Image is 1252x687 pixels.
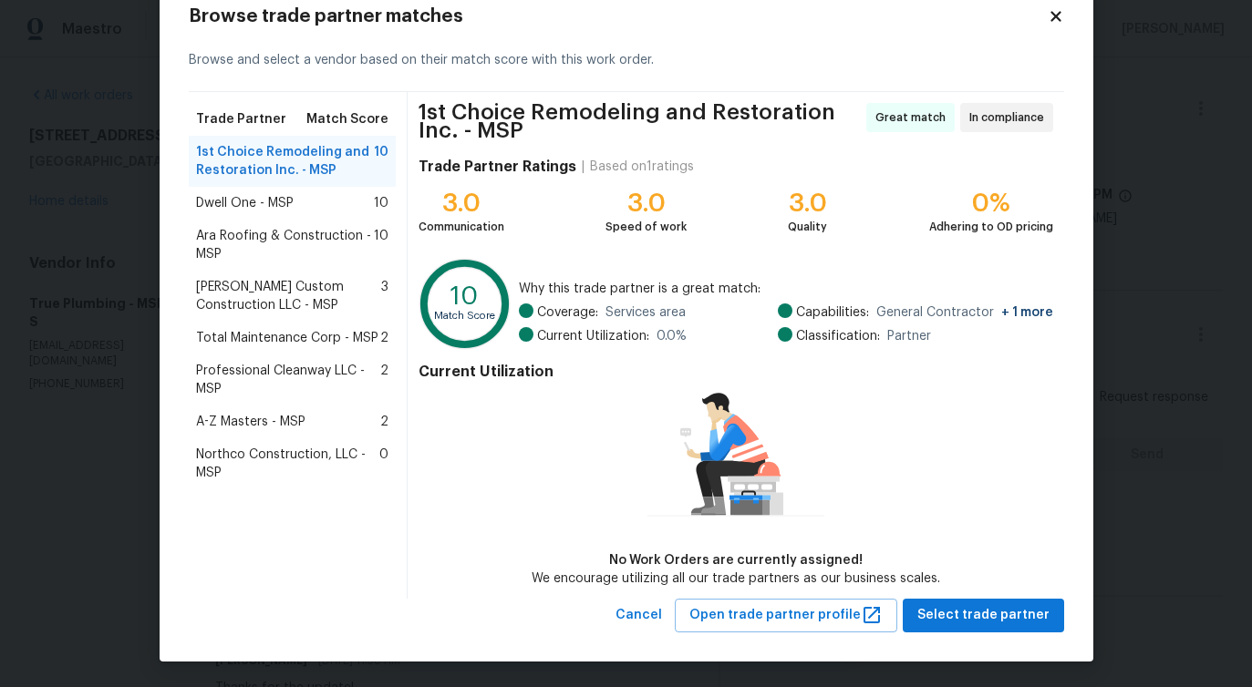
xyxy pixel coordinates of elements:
[189,29,1064,92] div: Browse and select a vendor based on their match score with this work order.
[876,303,1053,322] span: General Contractor
[380,413,388,431] span: 2
[419,218,504,236] div: Communication
[196,143,375,179] span: 1st Choice Remodeling and Restoration Inc. - MSP
[537,327,649,345] span: Current Utilization:
[875,108,953,127] span: Great match
[605,218,687,236] div: Speed of work
[196,446,380,482] span: Northco Construction, LLC - MSP
[374,194,388,212] span: 10
[590,158,694,176] div: Based on 1 ratings
[788,194,827,212] div: 3.0
[929,194,1053,212] div: 0%
[796,327,880,345] span: Classification:
[451,283,480,309] text: 10
[605,194,687,212] div: 3.0
[576,158,590,176] div: |
[675,599,897,632] button: Open trade partner profile
[969,108,1051,127] span: In compliance
[435,311,496,321] text: Match Score
[608,599,669,632] button: Cancel
[306,110,388,128] span: Match Score
[419,158,576,176] h4: Trade Partner Ratings
[788,218,827,236] div: Quality
[380,362,388,398] span: 2
[887,327,931,345] span: Partner
[189,7,1048,26] h2: Browse trade partner matches
[419,103,860,139] span: 1st Choice Remodeling and Restoration Inc. - MSP
[196,227,375,263] span: Ara Roofing & Construction - MSP
[796,303,869,322] span: Capabilities:
[917,604,1050,627] span: Select trade partner
[196,362,381,398] span: Professional Cleanway LLC - MSP
[196,110,286,128] span: Trade Partner
[532,569,940,588] div: We encourage utilizing all our trade partners as our business scales.
[657,327,687,345] span: 0.0 %
[374,143,388,179] span: 10
[1001,306,1053,319] span: + 1 more
[903,599,1064,632] button: Select trade partner
[374,227,388,263] span: 10
[537,303,598,322] span: Coverage:
[605,303,686,322] span: Services area
[379,446,388,482] span: 0
[929,218,1053,236] div: Adhering to OD pricing
[196,278,382,314] span: [PERSON_NAME] Custom Construction LLC - MSP
[532,551,940,569] div: No Work Orders are currently assigned!
[381,278,388,314] span: 3
[380,329,388,347] span: 2
[196,329,378,347] span: Total Maintenance Corp - MSP
[419,363,1052,381] h4: Current Utilization
[196,194,294,212] span: Dwell One - MSP
[419,194,504,212] div: 3.0
[689,604,883,627] span: Open trade partner profile
[196,413,305,431] span: A-Z Masters - MSP
[519,280,1053,298] span: Why this trade partner is a great match:
[616,604,662,627] span: Cancel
